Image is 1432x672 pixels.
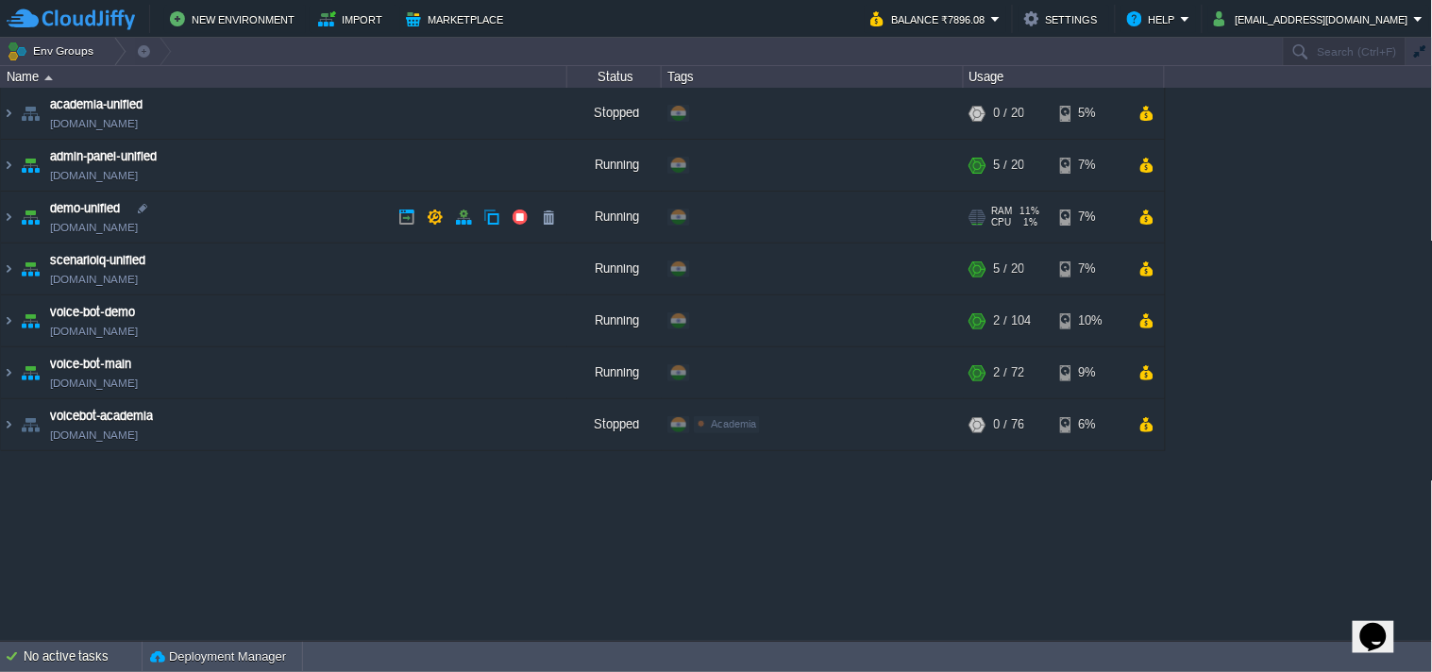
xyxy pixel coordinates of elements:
button: [EMAIL_ADDRESS][DOMAIN_NAME] [1214,8,1414,30]
a: admin-panel-unified [50,147,157,166]
a: [DOMAIN_NAME] [50,322,138,341]
a: voicebot-academia [50,407,153,426]
iframe: chat widget [1353,596,1413,653]
div: 2 / 104 [994,295,1031,346]
div: Usage [965,66,1164,88]
button: Env Groups [7,38,100,64]
span: RAM [992,206,1013,217]
img: AMDAwAAAACH5BAEAAAAALAAAAAABAAEAAAICRAEAOw== [44,76,53,80]
button: Balance ₹7896.08 [870,8,991,30]
div: 6% [1060,399,1121,450]
a: [DOMAIN_NAME] [50,114,138,133]
a: academia-unified [50,95,143,114]
button: Deployment Manager [150,647,286,666]
button: Help [1127,8,1181,30]
a: [DOMAIN_NAME] [50,218,138,237]
div: 5 / 20 [994,244,1024,294]
img: AMDAwAAAACH5BAEAAAAALAAAAAABAAEAAAICRAEAOw== [17,140,43,191]
img: AMDAwAAAACH5BAEAAAAALAAAAAABAAEAAAICRAEAOw== [17,347,43,398]
a: voice-bot-main [50,355,131,374]
img: AMDAwAAAACH5BAEAAAAALAAAAAABAAEAAAICRAEAOw== [17,244,43,294]
a: [DOMAIN_NAME] [50,166,138,185]
div: 5% [1060,88,1121,139]
img: AMDAwAAAACH5BAEAAAAALAAAAAABAAEAAAICRAEAOw== [1,347,16,398]
div: No active tasks [24,642,142,672]
button: New Environment [170,8,300,30]
button: Marketplace [406,8,509,30]
div: 10% [1060,295,1121,346]
img: AMDAwAAAACH5BAEAAAAALAAAAAABAAEAAAICRAEAOw== [17,192,43,243]
img: AMDAwAAAACH5BAEAAAAALAAAAAABAAEAAAICRAEAOw== [1,295,16,346]
img: AMDAwAAAACH5BAEAAAAALAAAAAABAAEAAAICRAEAOw== [1,88,16,139]
div: 9% [1060,347,1121,398]
div: Running [567,295,662,346]
span: CPU [992,217,1012,228]
div: Stopped [567,88,662,139]
div: Running [567,347,662,398]
img: AMDAwAAAACH5BAEAAAAALAAAAAABAAEAAAICRAEAOw== [17,399,43,450]
span: 1% [1019,217,1038,228]
img: AMDAwAAAACH5BAEAAAAALAAAAAABAAEAAAICRAEAOw== [1,140,16,191]
a: [DOMAIN_NAME] [50,426,138,445]
div: Stopped [567,399,662,450]
span: Academia [711,418,756,429]
a: scenarioiq-unified [50,251,145,270]
img: AMDAwAAAACH5BAEAAAAALAAAAAABAAEAAAICRAEAOw== [1,244,16,294]
div: 2 / 72 [994,347,1024,398]
div: Status [568,66,661,88]
button: Settings [1024,8,1103,30]
a: [DOMAIN_NAME] [50,374,138,393]
div: Running [567,140,662,191]
button: Import [318,8,389,30]
div: 7% [1060,140,1121,191]
a: [DOMAIN_NAME] [50,270,138,289]
div: 7% [1060,244,1121,294]
div: 7% [1060,192,1121,243]
div: Running [567,244,662,294]
a: voice-bot-demo [50,303,135,322]
img: AMDAwAAAACH5BAEAAAAALAAAAAABAAEAAAICRAEAOw== [17,295,43,346]
span: 11% [1020,206,1040,217]
div: 0 / 76 [994,399,1024,450]
img: AMDAwAAAACH5BAEAAAAALAAAAAABAAEAAAICRAEAOw== [17,88,43,139]
img: AMDAwAAAACH5BAEAAAAALAAAAAABAAEAAAICRAEAOw== [1,192,16,243]
div: Name [2,66,566,88]
img: AMDAwAAAACH5BAEAAAAALAAAAAABAAEAAAICRAEAOw== [1,399,16,450]
div: 0 / 20 [994,88,1024,139]
div: 5 / 20 [994,140,1024,191]
div: Tags [663,66,963,88]
div: Running [567,192,662,243]
img: CloudJiffy [7,8,135,31]
a: demo-unified [50,199,120,218]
